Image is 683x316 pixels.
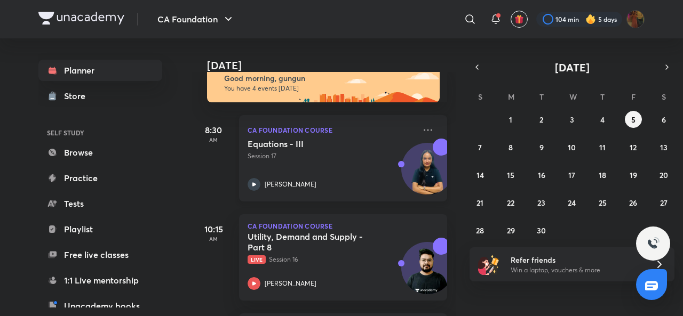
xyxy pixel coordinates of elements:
[38,85,162,107] a: Store
[502,139,519,156] button: September 8, 2025
[594,111,611,128] button: September 4, 2025
[472,139,489,156] button: September 7, 2025
[625,166,642,183] button: September 19, 2025
[662,92,666,102] abbr: Saturday
[472,194,489,211] button: September 21, 2025
[569,92,577,102] abbr: Wednesday
[537,198,545,208] abbr: September 23, 2025
[38,218,162,240] a: Playlist
[472,222,489,239] button: September 28, 2025
[207,59,458,72] h4: [DATE]
[655,111,672,128] button: September 6, 2025
[599,170,606,180] abbr: September 18, 2025
[192,124,235,136] h5: 8:30
[563,166,581,183] button: September 17, 2025
[265,279,316,288] p: [PERSON_NAME]
[555,60,590,75] span: [DATE]
[594,139,611,156] button: September 11, 2025
[478,254,499,275] img: referral
[402,248,453,299] img: Avatar
[476,170,484,180] abbr: September 14, 2025
[533,111,550,128] button: September 2, 2025
[568,142,576,152] abbr: September 10, 2025
[502,166,519,183] button: September 15, 2025
[660,142,668,152] abbr: September 13, 2025
[563,139,581,156] button: September 10, 2025
[38,193,162,214] a: Tests
[502,222,519,239] button: September 29, 2025
[64,90,92,102] div: Store
[507,170,514,180] abbr: September 15, 2025
[631,92,636,102] abbr: Friday
[192,236,235,242] p: AM
[476,225,484,236] abbr: September 28, 2025
[207,64,440,102] img: morning
[630,170,637,180] abbr: September 19, 2025
[599,142,606,152] abbr: September 11, 2025
[502,111,519,128] button: September 1, 2025
[594,166,611,183] button: September 18, 2025
[38,60,162,81] a: Planner
[485,60,660,75] button: [DATE]
[568,170,575,180] abbr: September 17, 2025
[248,231,380,253] h5: Utility, Demand and Supply - Part 8
[38,124,162,142] h6: SELF STUDY
[402,149,453,200] img: Avatar
[248,255,415,264] p: Session 16
[38,12,124,27] a: Company Logo
[533,139,550,156] button: September 9, 2025
[472,166,489,183] button: September 14, 2025
[629,198,637,208] abbr: September 26, 2025
[655,139,672,156] button: September 13, 2025
[594,194,611,211] button: September 25, 2025
[38,12,124,25] img: Company Logo
[509,115,512,125] abbr: September 1, 2025
[509,142,513,152] abbr: September 8, 2025
[631,115,636,125] abbr: September 5, 2025
[660,198,668,208] abbr: September 27, 2025
[662,115,666,125] abbr: September 6, 2025
[533,222,550,239] button: September 30, 2025
[248,151,415,161] p: Session 17
[563,194,581,211] button: September 24, 2025
[655,194,672,211] button: September 27, 2025
[478,142,482,152] abbr: September 7, 2025
[625,111,642,128] button: September 5, 2025
[563,111,581,128] button: September 3, 2025
[539,115,543,125] abbr: September 2, 2025
[38,244,162,265] a: Free live classes
[507,225,515,236] abbr: September 29, 2025
[38,270,162,291] a: 1:1 Live mentorship
[511,11,528,28] button: avatar
[192,223,235,236] h5: 10:15
[248,139,380,149] h5: Equations - III
[192,136,235,143] p: AM
[514,14,524,24] img: avatar
[600,92,605,102] abbr: Thursday
[248,255,266,264] span: Live
[507,198,514,208] abbr: September 22, 2025
[570,115,574,125] abbr: September 3, 2025
[508,92,514,102] abbr: Monday
[599,198,607,208] abbr: September 25, 2025
[476,198,483,208] abbr: September 21, 2025
[248,124,415,136] p: CA Foundation Course
[538,170,545,180] abbr: September 16, 2025
[585,14,596,25] img: streak
[38,142,162,163] a: Browse
[224,84,430,93] p: You have 4 events [DATE]
[537,225,546,236] abbr: September 30, 2025
[478,92,482,102] abbr: Sunday
[647,237,660,250] img: ttu
[625,139,642,156] button: September 12, 2025
[511,254,642,265] h6: Refer friends
[502,194,519,211] button: September 22, 2025
[151,9,241,30] button: CA Foundation
[539,142,544,152] abbr: September 9, 2025
[600,115,605,125] abbr: September 4, 2025
[38,167,162,189] a: Practice
[533,194,550,211] button: September 23, 2025
[568,198,576,208] abbr: September 24, 2025
[539,92,544,102] abbr: Tuesday
[265,180,316,189] p: [PERSON_NAME]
